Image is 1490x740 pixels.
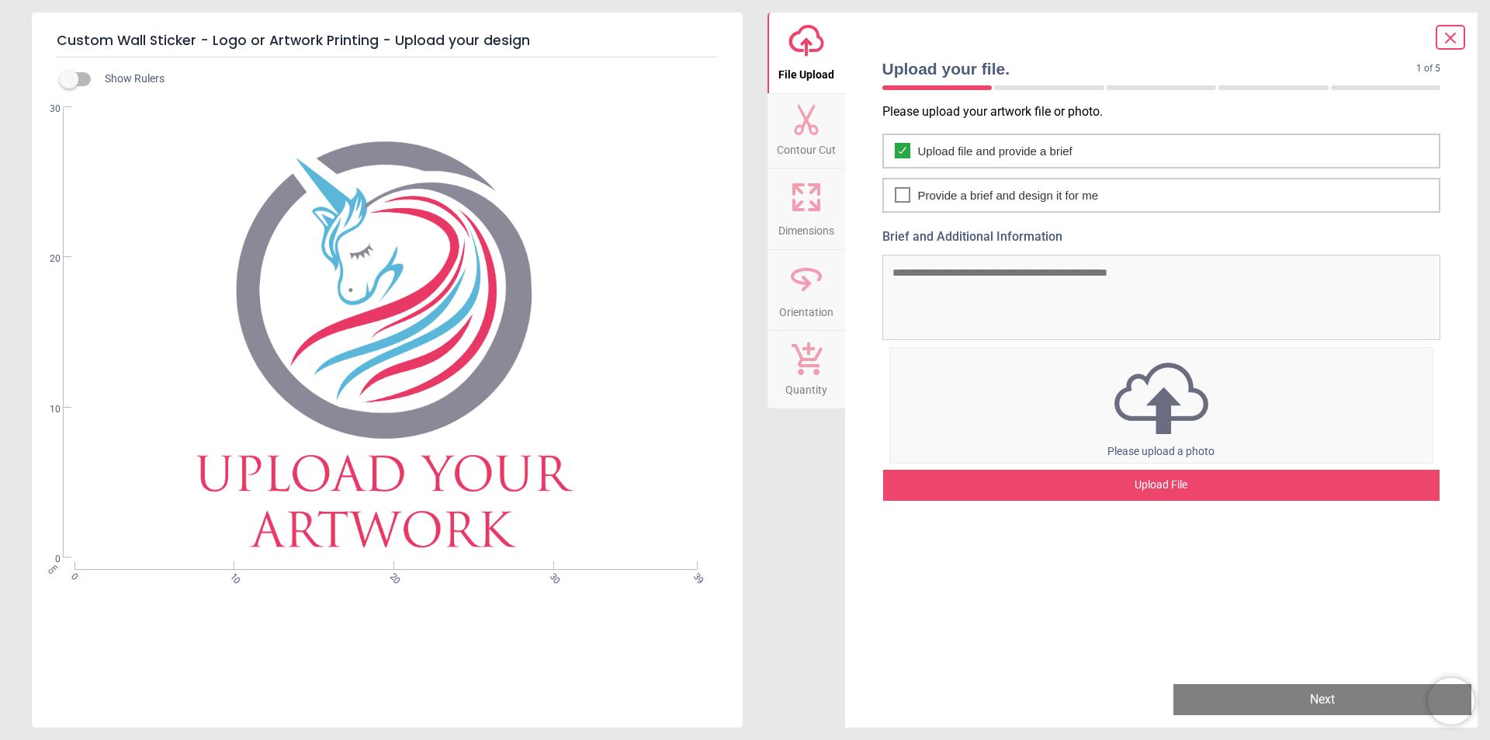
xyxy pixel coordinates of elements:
span: 30 [546,571,556,581]
span: cm [45,562,59,576]
span: Quantity [785,375,827,398]
span: 39 [690,571,700,581]
span: 20 [386,571,397,581]
span: Upload your file. [882,57,1417,80]
span: Provide a brief and design it for me [918,187,1099,203]
span: Contour Cut [777,135,836,158]
div: Upload File [883,470,1440,501]
span: 0 [31,553,61,566]
button: Orientation [768,250,845,331]
span: File Upload [778,60,834,83]
span: 20 [31,252,61,266]
p: Please upload your artwork file or photo. [882,103,1454,120]
span: 30 [31,102,61,116]
span: Orientation [779,297,833,321]
span: 10 [31,403,61,416]
span: 0 [68,571,78,581]
h5: Custom Wall Sticker - Logo or Artwork Printing - Upload your design [57,25,718,57]
span: Please upload a photo [1107,445,1215,457]
span: 10 [227,571,237,581]
button: Dimensions [768,168,845,249]
img: upload icon [890,358,1433,439]
button: Contour Cut [768,94,845,168]
iframe: Brevo live chat [1428,678,1474,724]
span: 1 of 5 [1416,62,1440,75]
span: Dimensions [778,216,834,239]
div: Show Rulers [69,70,743,89]
span: Upload file and provide a brief [918,143,1072,159]
button: File Upload [768,12,845,93]
button: Quantity [768,331,845,408]
label: Brief and Additional Information [882,228,1441,245]
button: Next [1173,684,1471,715]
